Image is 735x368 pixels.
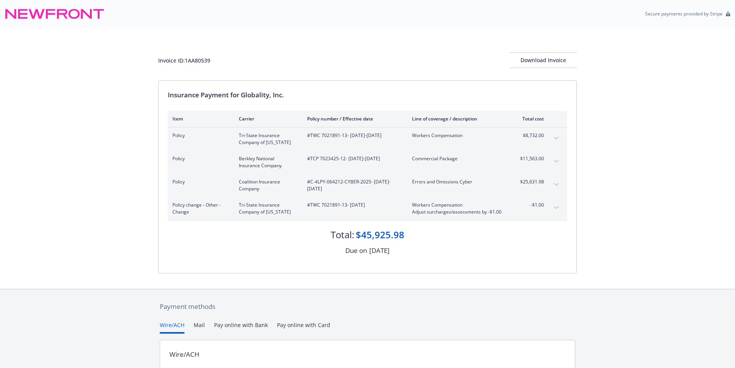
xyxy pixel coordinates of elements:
span: Workers Compensation [412,132,503,139]
button: Download Invoice [509,53,577,68]
span: Coalition Insurance Company [239,178,295,192]
span: Policy [172,178,226,185]
span: Adjust surcharges/assessments by -$1.00 [412,209,503,215]
div: Download Invoice [509,53,577,68]
span: $11,563.00 [515,155,544,162]
span: Workers Compensation [412,202,503,209]
span: $25,631.98 [515,178,544,185]
span: Tri-State Insurance Company of [US_STATE] [239,132,295,146]
span: Errors and Omissions Cyber [412,178,503,185]
div: Wire/ACH [169,349,199,360]
div: [DATE] [369,246,390,256]
div: Line of coverage / description [412,115,503,122]
button: expand content [550,202,563,214]
span: Commercial Package [412,155,503,162]
div: $45,925.98 [356,228,404,241]
span: Policy [172,132,226,139]
div: Item [172,115,226,122]
span: -$1.00 [515,202,544,209]
span: Berkley National Insurance Company [239,155,295,169]
div: PolicyCoalition Insurance Company#C-4LPY-064212-CYBER-2025- [DATE]-[DATE]Errors and Omissions Cyb... [168,174,567,197]
div: Policy number / Effective date [307,115,400,122]
span: #TWC 7021891-13 - [DATE] [307,202,400,209]
span: #TWC 7021891-13 - [DATE]-[DATE] [307,132,400,139]
button: expand content [550,178,563,191]
button: expand content [550,155,563,168]
span: Workers CompensationAdjust surcharges/assessments by -$1.00 [412,202,503,215]
div: Total cost [515,115,544,122]
div: PolicyTri-State Insurance Company of [US_STATE]#TWC 7021891-13- [DATE]-[DATE]Workers Compensation... [168,127,567,151]
button: expand content [550,132,563,144]
button: Mail [194,321,205,334]
span: #TCP 7023425-12 - [DATE]-[DATE] [307,155,400,162]
div: Invoice ID: 1AA80539 [158,56,210,64]
span: #C-4LPY-064212-CYBER-2025 - [DATE]-[DATE] [307,178,400,192]
div: Policy change - Other - ChangeTri-State Insurance Company of [US_STATE]#TWC 7021891-13- [DATE]Wor... [168,197,567,220]
span: Tri-State Insurance Company of [US_STATE] [239,202,295,215]
button: Pay online with Card [277,321,330,334]
div: Total: [331,228,354,241]
button: Pay online with Bank [214,321,268,334]
div: Carrier [239,115,295,122]
span: Policy [172,155,226,162]
button: Wire/ACH [160,321,184,334]
div: PolicyBerkley National Insurance Company#TCP 7023425-12- [DATE]-[DATE]Commercial Package$11,563.0... [168,151,567,174]
span: $8,732.00 [515,132,544,139]
div: Insurance Payment for Globality, Inc. [168,90,567,100]
div: Due on [345,246,367,256]
div: Payment methods [160,302,575,312]
p: Secure payments provided by Stripe [645,10,723,17]
span: Policy change - Other - Change [172,202,226,215]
